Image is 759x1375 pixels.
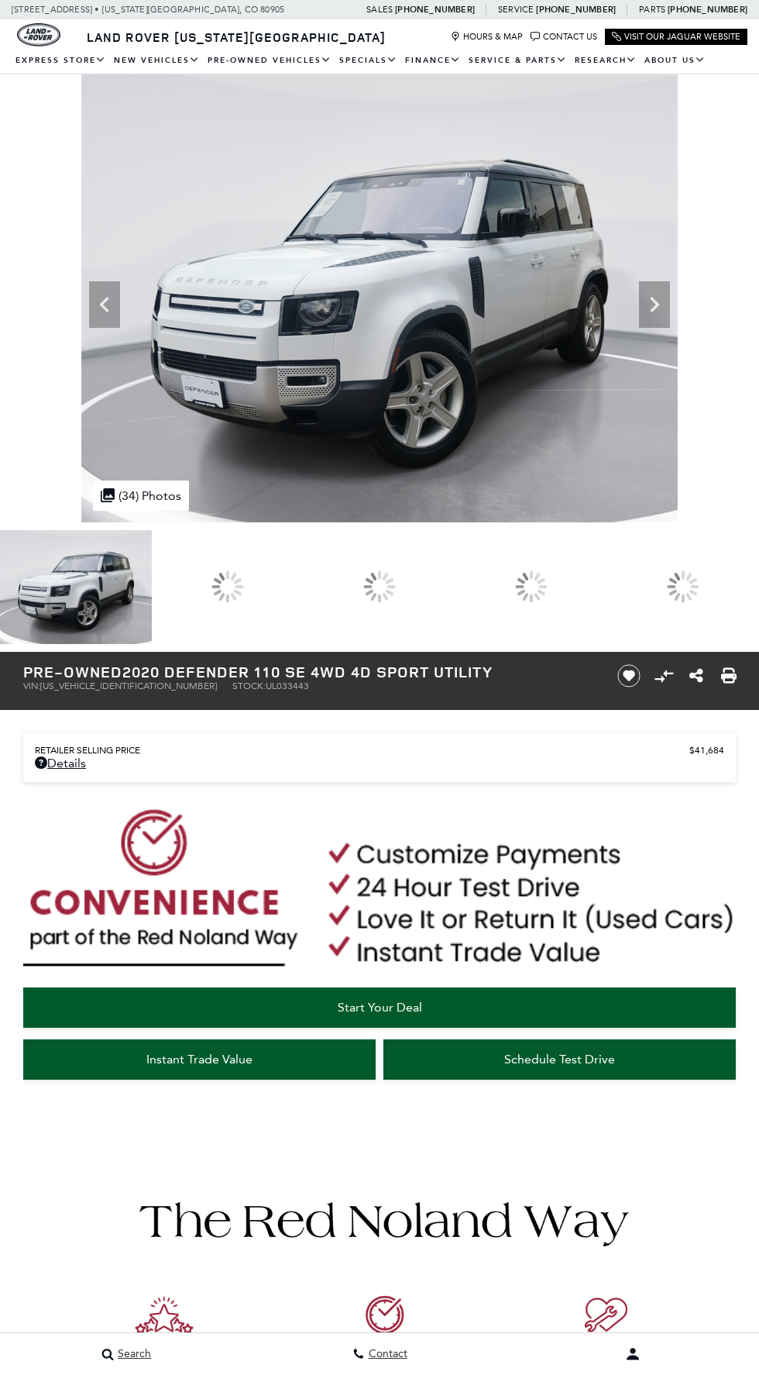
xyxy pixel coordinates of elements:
[12,5,284,15] a: [STREET_ADDRESS] • [US_STATE][GEOGRAPHIC_DATA], CO 80905
[23,661,122,682] strong: Pre-Owned
[23,1039,376,1080] a: Instant Trade Value
[451,32,523,42] a: Hours & Map
[365,1348,407,1361] span: Contact
[87,29,386,46] span: Land Rover [US_STATE][GEOGRAPHIC_DATA]
[23,681,40,691] span: VIN:
[668,4,747,16] a: [PHONE_NUMBER]
[401,47,465,74] a: Finance
[612,663,646,688] button: Save vehicle
[504,1052,615,1067] span: Schedule Test Drive
[81,74,678,522] img: Used 2020 Fuji White Land Rover SE image 1
[35,745,689,756] span: Retailer Selling Price
[335,47,401,74] a: Specials
[536,4,616,16] a: [PHONE_NUMBER]
[12,47,110,74] a: EXPRESS STORE
[35,745,724,756] a: Retailer Selling Price $41,684
[266,681,309,691] span: UL033443
[531,32,597,42] a: Contact Us
[641,47,709,74] a: About Us
[395,4,475,16] a: [PHONE_NUMBER]
[114,1348,151,1361] span: Search
[571,47,641,74] a: Research
[146,1052,252,1067] span: Instant Trade Value
[204,47,335,74] a: Pre-Owned Vehicles
[689,667,703,685] a: Share this Pre-Owned 2020 Defender 110 SE 4WD 4D Sport Utility
[23,663,596,681] h1: 2020 Defender 110 SE 4WD 4D Sport Utility
[652,664,675,687] button: Compare vehicle
[232,681,266,691] span: Stock:
[612,32,740,42] a: Visit Our Jaguar Website
[17,23,60,47] img: Land Rover
[77,29,395,46] a: Land Rover [US_STATE][GEOGRAPHIC_DATA]
[35,756,724,770] a: Details
[465,47,571,74] a: Service & Parts
[338,1000,422,1015] span: Start Your Deal
[383,1039,736,1080] a: Schedule Test Drive
[12,47,747,74] nav: Main Navigation
[40,681,217,691] span: [US_VEHICLE_IDENTIFICATION_NUMBER]
[721,667,737,685] a: Print this Pre-Owned 2020 Defender 110 SE 4WD 4D Sport Utility
[17,23,60,47] a: land-rover
[507,1335,759,1373] button: user-profile-menu
[110,47,204,74] a: New Vehicles
[689,745,724,756] span: $41,684
[93,481,189,511] div: (34) Photos
[23,987,736,1028] a: Start Your Deal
